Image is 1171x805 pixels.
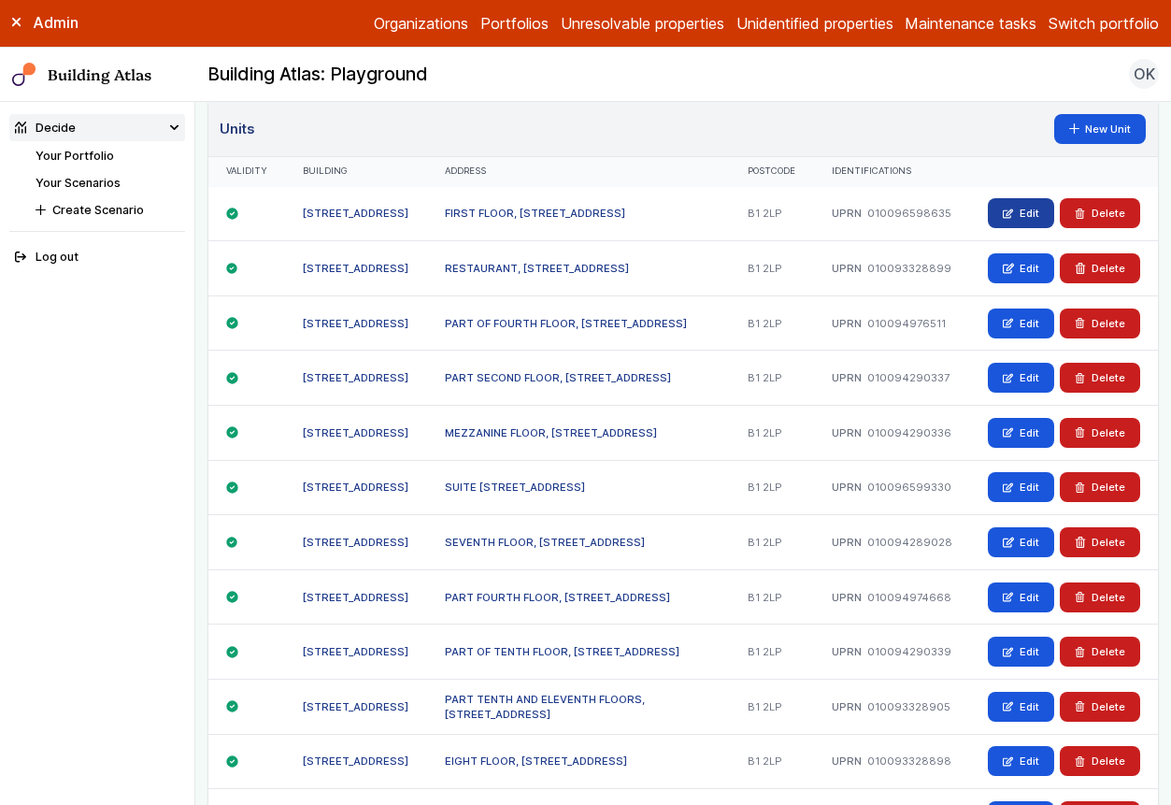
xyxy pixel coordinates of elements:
[832,165,952,178] div: Identifications
[445,371,671,384] a: PART SECOND FLOOR, [STREET_ADDRESS]
[988,692,1054,722] a: Edit
[867,590,951,605] dd: 010094974668
[730,295,813,351] div: B1 2LP
[303,207,408,220] a: [STREET_ADDRESS]
[1060,253,1140,283] button: Delete
[730,625,813,680] div: B1 2LP
[867,699,950,714] dd: 010093328905
[445,591,670,604] a: PART FOURTH FLOOR, [STREET_ADDRESS]
[1060,746,1140,776] button: Delete
[303,645,408,658] a: [STREET_ADDRESS]
[832,316,862,331] dt: UPRN
[867,644,951,659] dd: 010094290339
[303,165,408,178] div: Building
[988,582,1054,612] a: Edit
[867,425,951,440] dd: 010094290336
[1060,582,1140,612] button: Delete
[832,480,862,495] dt: UPRN
[832,206,862,221] dt: UPRN
[832,754,862,769] dt: UPRN
[832,644,862,659] dt: UPRN
[445,262,629,275] a: RESTAURANT, [STREET_ADDRESS]
[1054,114,1147,144] a: New Unit
[988,527,1054,557] a: Edit
[1060,198,1140,228] button: Delete
[730,679,813,734] div: B1 2LP
[303,700,408,713] a: [STREET_ADDRESS]
[1060,363,1140,393] button: Delete
[1049,12,1159,35] button: Switch portfolio
[445,755,627,768] a: EIGHT FLOOR, [STREET_ADDRESS]
[867,480,951,495] dd: 010096599330
[1060,692,1140,722] button: Delete
[445,481,585,494] a: SUITE [STREET_ADDRESS]
[988,309,1054,338] a: Edit
[1129,59,1159,89] button: OK
[9,244,186,271] button: Log out
[303,591,408,604] a: [STREET_ADDRESS]
[1060,527,1140,557] button: Delete
[1060,309,1140,338] button: Delete
[832,535,862,550] dt: UPRN
[730,241,813,296] div: B1 2LP
[445,207,625,220] a: FIRST FLOOR, [STREET_ADDRESS]
[730,405,813,460] div: B1 2LP
[30,196,185,223] button: Create Scenario
[867,261,951,276] dd: 010093328899
[988,472,1054,502] a: Edit
[226,165,267,178] div: Validity
[730,187,813,241] div: B1 2LP
[303,426,408,439] a: [STREET_ADDRESS]
[1060,472,1140,502] button: Delete
[445,426,657,439] a: MEZZANINE FLOOR, [STREET_ADDRESS]
[1060,418,1140,448] button: Delete
[867,206,951,221] dd: 010096598635
[36,149,114,163] a: Your Portfolio
[36,176,121,190] a: Your Scenarios
[832,261,862,276] dt: UPRN
[207,63,428,87] h2: Building Atlas: Playground
[480,12,549,35] a: Portfolios
[988,418,1054,448] a: Edit
[1134,63,1155,85] span: OK
[867,316,946,331] dd: 010094976511
[12,63,36,87] img: main-0bbd2752.svg
[988,746,1054,776] a: Edit
[988,253,1054,283] a: Edit
[730,351,813,406] div: B1 2LP
[730,515,813,570] div: B1 2LP
[445,645,679,658] a: PART OF TENTH FLOOR, [STREET_ADDRESS]
[561,12,724,35] a: Unresolvable properties
[445,317,687,330] a: PART OF FOURTH FLOOR, [STREET_ADDRESS]
[905,12,1036,35] a: Maintenance tasks
[730,569,813,625] div: B1 2LP
[374,12,468,35] a: Organizations
[15,119,76,137] div: Decide
[832,590,862,605] dt: UPRN
[730,460,813,515] div: B1 2LP
[832,425,862,440] dt: UPRN
[303,536,408,549] a: [STREET_ADDRESS]
[988,198,1054,228] a: Edit
[730,734,813,789] div: B1 2LP
[832,370,862,385] dt: UPRN
[736,12,893,35] a: Unidentified properties
[867,370,950,385] dd: 010094290337
[220,119,254,139] h3: Units
[748,165,795,178] div: Postcode
[303,371,408,384] a: [STREET_ADDRESS]
[832,699,862,714] dt: UPRN
[445,693,645,721] a: PART TENTH AND ELEVENTH FLOORS, [STREET_ADDRESS]
[988,363,1054,393] a: Edit
[988,637,1054,667] a: Edit
[9,114,186,141] summary: Decide
[303,481,408,494] a: [STREET_ADDRESS]
[867,754,951,769] dd: 010093328898
[303,317,408,330] a: [STREET_ADDRESS]
[303,262,408,275] a: [STREET_ADDRESS]
[867,535,952,550] dd: 010094289028
[1060,637,1140,667] button: Delete
[445,165,712,178] div: Address
[445,536,645,549] a: SEVENTH FLOOR, [STREET_ADDRESS]
[303,755,408,768] a: [STREET_ADDRESS]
